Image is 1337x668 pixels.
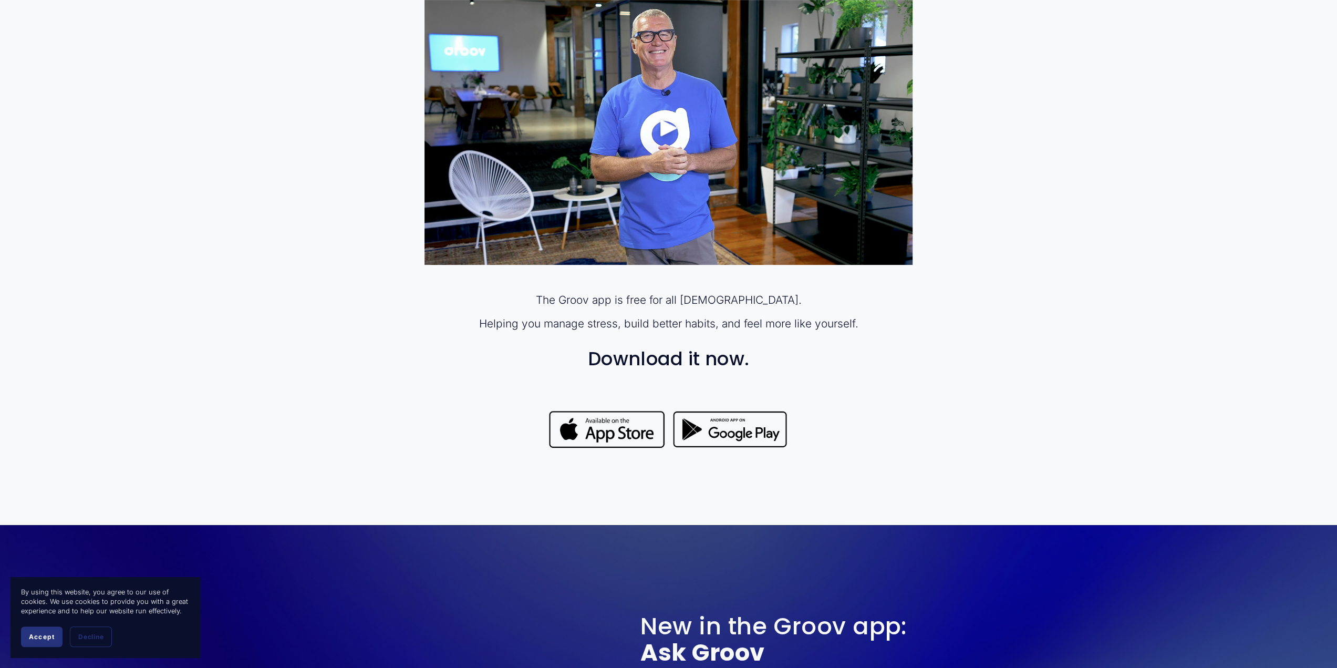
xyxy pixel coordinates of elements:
[70,626,112,647] button: Decline
[640,613,1035,666] h2: New in the Groov app:
[424,348,912,369] h3: Download it now.
[29,633,55,641] span: Accept
[21,626,63,647] button: Accept
[424,292,912,307] p: The Groov app is free for all [DEMOGRAPHIC_DATA].
[11,577,200,657] section: Cookie banner
[78,633,103,641] span: Decline
[21,588,189,616] p: By using this website, you agree to our use of cookies. We use cookies to provide you with a grea...
[656,115,681,140] div: Play
[424,316,912,331] p: Helping you manage stress, build better habits, and feel more like yourself.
